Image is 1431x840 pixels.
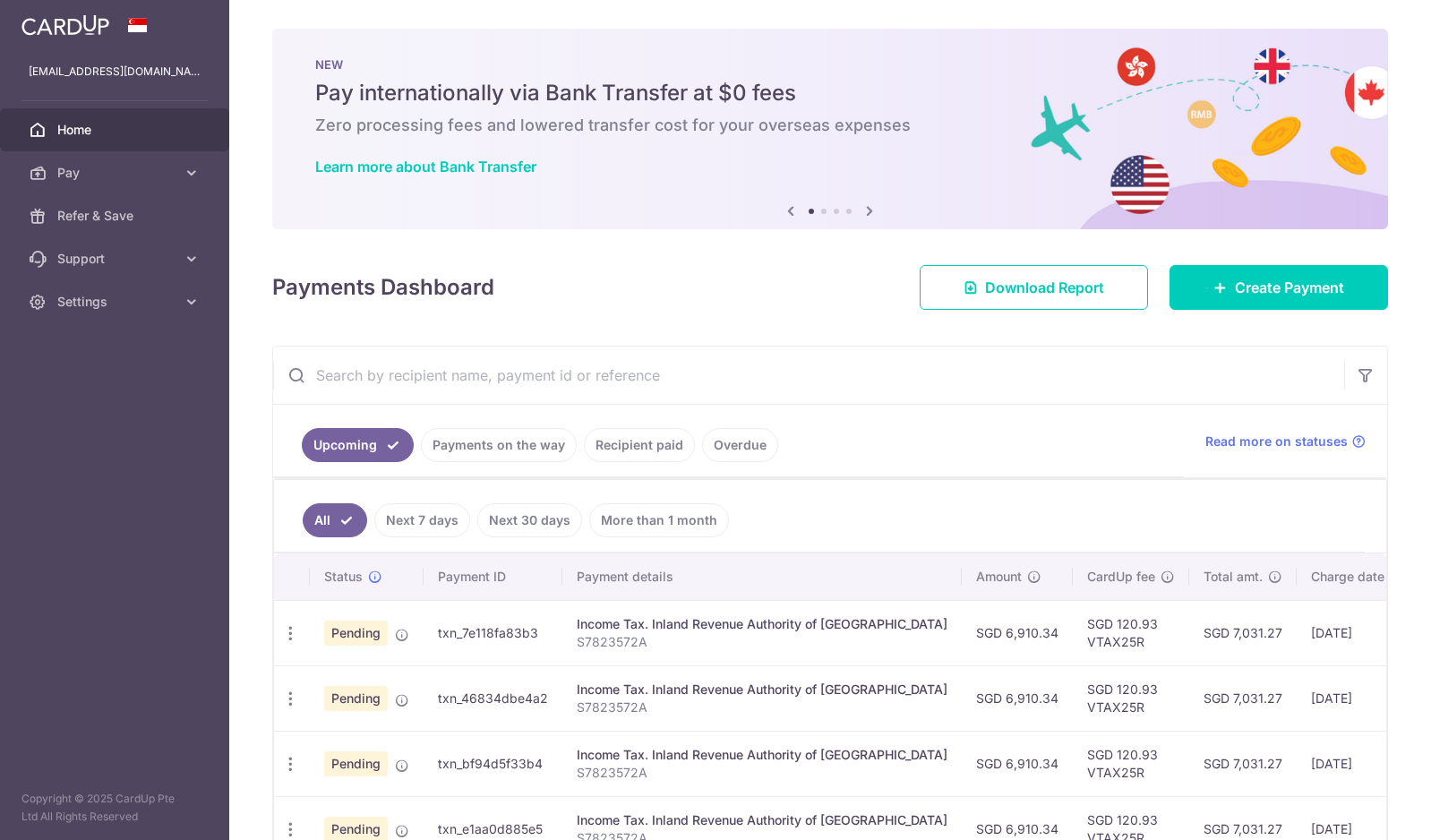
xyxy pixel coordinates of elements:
[577,633,947,651] p: S7823572A
[302,428,414,462] a: Upcoming
[57,293,176,311] span: Settings
[976,568,1022,586] span: Amount
[1205,433,1366,450] a: Read more on statuses
[985,277,1104,298] span: Download Report
[424,665,562,731] td: txn_46834dbe4a2
[424,600,562,665] td: txn_7e118fa83b3
[589,503,729,537] a: More than 1 month
[324,686,388,711] span: Pending
[272,29,1388,229] img: Bank transfer banner
[1189,665,1297,731] td: SGD 7,031.27
[1170,265,1388,310] a: Create Payment
[29,63,201,81] p: [EMAIL_ADDRESS][DOMAIN_NAME]
[1189,600,1297,665] td: SGD 7,031.27
[577,615,947,633] div: Income Tax. Inland Revenue Authority of [GEOGRAPHIC_DATA]
[920,265,1148,310] a: Download Report
[315,158,536,176] a: Learn more about Bank Transfer
[315,79,1345,107] h5: Pay internationally via Bank Transfer at $0 fees
[962,731,1073,796] td: SGD 6,910.34
[57,250,176,268] span: Support
[57,121,176,139] span: Home
[962,600,1073,665] td: SGD 6,910.34
[1311,568,1384,586] span: Charge date
[324,751,388,776] span: Pending
[1297,665,1418,731] td: [DATE]
[477,503,582,537] a: Next 30 days
[577,811,947,829] div: Income Tax. Inland Revenue Authority of [GEOGRAPHIC_DATA]
[1073,731,1189,796] td: SGD 120.93 VTAX25R
[1205,433,1348,450] span: Read more on statuses
[273,347,1344,404] input: Search by recipient name, payment id or reference
[424,731,562,796] td: txn_bf94d5f33b4
[1235,277,1344,298] span: Create Payment
[577,681,947,699] div: Income Tax. Inland Revenue Authority of [GEOGRAPHIC_DATA]
[374,503,470,537] a: Next 7 days
[584,428,695,462] a: Recipient paid
[424,553,562,600] th: Payment ID
[1297,600,1418,665] td: [DATE]
[577,746,947,764] div: Income Tax. Inland Revenue Authority of [GEOGRAPHIC_DATA]
[57,164,176,182] span: Pay
[272,271,494,304] h4: Payments Dashboard
[315,57,1345,72] p: NEW
[1297,731,1418,796] td: [DATE]
[1073,600,1189,665] td: SGD 120.93 VTAX25R
[577,764,947,782] p: S7823572A
[1087,568,1155,586] span: CardUp fee
[1189,731,1297,796] td: SGD 7,031.27
[1204,568,1263,586] span: Total amt.
[57,207,176,225] span: Refer & Save
[303,503,367,537] a: All
[962,665,1073,731] td: SGD 6,910.34
[315,115,1345,136] h6: Zero processing fees and lowered transfer cost for your overseas expenses
[702,428,778,462] a: Overdue
[577,699,947,716] p: S7823572A
[324,621,388,646] span: Pending
[324,568,363,586] span: Status
[562,553,962,600] th: Payment details
[1073,665,1189,731] td: SGD 120.93 VTAX25R
[421,428,577,462] a: Payments on the way
[21,14,109,36] img: CardUp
